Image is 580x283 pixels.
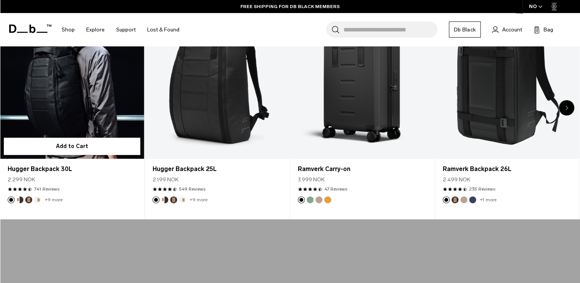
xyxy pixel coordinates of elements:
[161,196,168,203] button: Cappuccino
[179,186,205,193] a: 549 reviews
[34,196,41,203] button: Oatmilk
[298,196,305,203] button: Black Out
[443,196,450,203] button: Black Out
[25,196,32,203] button: Espresso
[179,196,186,203] button: Oatmilk
[8,196,15,203] button: Black Out
[307,196,314,203] button: Green Ray
[559,100,574,115] div: Next slide
[62,16,75,43] a: Shop
[240,3,340,10] a: FREE SHIPPING FOR DB BLACK MEMBERS
[460,196,467,203] button: Fogbow Beige
[469,196,476,203] button: Blue Hour
[315,196,322,203] button: Fogbow Beige
[34,186,59,193] a: 741 reviews
[153,196,159,203] button: Black Out
[469,186,495,193] a: 235 reviews
[153,165,281,174] a: Hugger Backpack 25L
[16,196,23,203] button: Cappuccino
[8,165,136,174] a: Hugger Backpack 30L
[116,16,136,43] a: Support
[492,25,522,34] a: Account
[190,197,207,202] a: +9 more
[480,197,496,202] a: +1 more
[45,197,62,202] a: +9 more
[4,138,140,155] button: Add to Cart
[8,176,35,184] span: 2.299 NOK
[324,186,347,193] a: 47 reviews
[534,25,553,34] button: Bag
[324,196,331,203] button: Parhelion Orange
[544,26,553,34] span: Bag
[443,176,470,184] span: 2.499 NOK
[452,196,458,203] button: Espresso
[86,16,105,43] a: Explore
[153,176,179,184] span: 2.199 NOK
[449,21,481,38] a: Db Black
[298,165,427,174] a: Ramverk Carry-on
[147,16,179,43] a: Lost & Found
[502,26,522,34] span: Account
[298,176,325,184] span: 3.999 NOK
[443,165,572,174] a: Ramverk Backpack 26L
[170,196,177,203] button: Espresso
[56,13,185,46] nav: Main Navigation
